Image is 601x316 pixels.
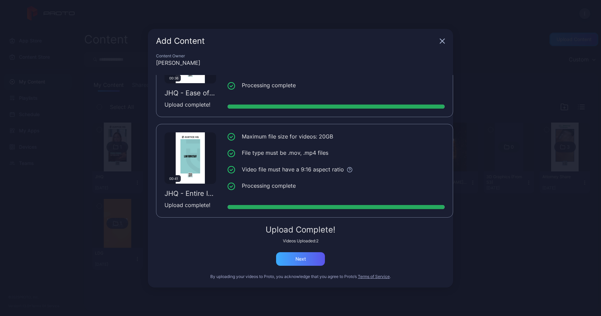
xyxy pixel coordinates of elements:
[164,189,216,198] div: JHQ - Entire Industry on One App FOR PROTO.mov
[358,274,390,279] button: Terms of Service
[156,274,445,279] div: By uploading your videos to Proto, you acknowledge that you agree to Proto’s .
[228,132,445,141] li: Maximum file size for videos: 20GB
[276,252,325,266] button: Next
[228,149,445,157] li: File type must be .mov, .mp4 files
[156,226,445,234] div: Upload Complete!
[295,256,306,262] div: Next
[156,53,445,59] div: Content Owner
[228,81,445,90] li: Processing complete
[156,59,445,67] div: [PERSON_NAME]
[228,165,445,174] li: Video file must have a 9:16 aspect ratio
[228,182,445,190] li: Processing complete
[164,201,216,209] div: Upload complete!
[164,89,216,97] div: JHQ - Ease of Connection 4 FOR PROTO.mov
[156,238,445,244] div: Videos Uploaded: 2
[167,175,181,182] div: 00:41
[156,37,437,45] div: Add Content
[164,100,216,109] div: Upload complete!
[167,75,181,81] div: 00:36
